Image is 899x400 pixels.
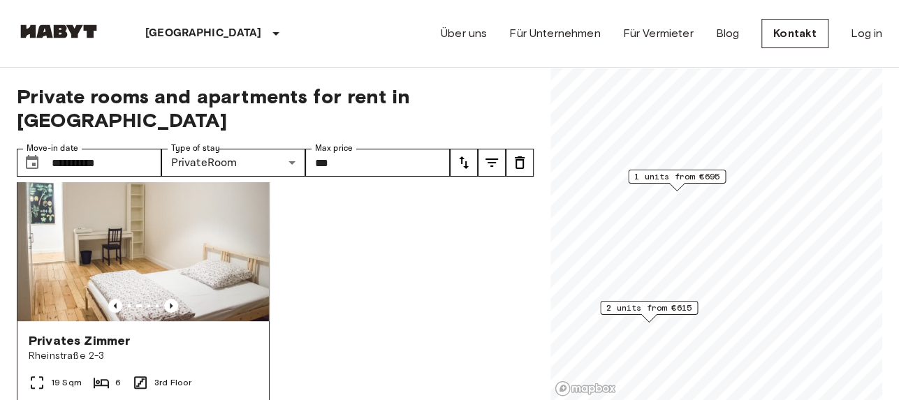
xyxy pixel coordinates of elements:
button: tune [450,149,478,177]
label: Move-in date [27,142,78,154]
div: Map marker [600,301,698,323]
label: Type of stay [171,142,220,154]
button: Choose date, selected date is 1 Oct 2025 [18,149,46,177]
span: Private rooms and apartments for rent in [GEOGRAPHIC_DATA] [17,84,534,132]
div: PrivateRoom [161,149,306,177]
span: 19 Sqm [51,376,82,389]
span: 2 units from €615 [606,302,692,314]
a: Für Vermieter [622,25,693,42]
img: Marketing picture of unit DE-01-090-02M [17,154,269,321]
div: Map marker [628,170,726,191]
span: Privates Zimmer [29,332,130,349]
a: Für Unternehmen [509,25,600,42]
a: Blog [715,25,739,42]
a: Log in [851,25,882,42]
img: Habyt [17,24,101,38]
a: Über uns [441,25,487,42]
button: Previous image [164,299,178,313]
a: Mapbox logo [555,380,616,397]
span: 1 units from €695 [634,170,719,183]
p: [GEOGRAPHIC_DATA] [145,25,262,42]
button: Previous image [108,299,122,313]
button: tune [506,149,534,177]
span: 3rd Floor [154,376,191,389]
button: tune [478,149,506,177]
a: Kontakt [761,19,828,48]
span: Rheinstraße 2-3 [29,349,258,363]
label: Max price [315,142,353,154]
span: 6 [115,376,121,389]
